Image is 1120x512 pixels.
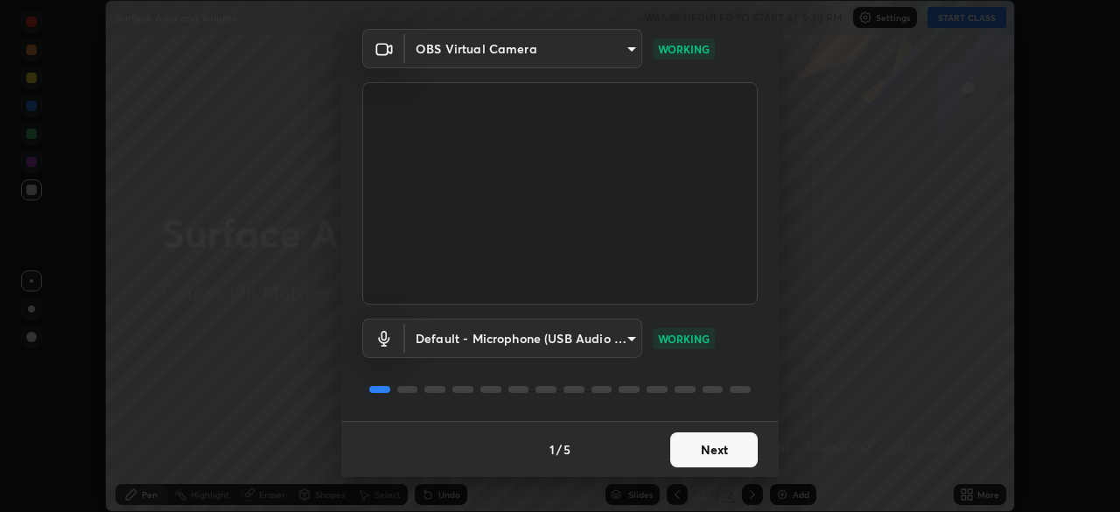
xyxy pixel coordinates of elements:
div: OBS Virtual Camera [405,29,642,68]
button: Next [670,432,758,467]
p: WORKING [658,41,710,57]
div: OBS Virtual Camera [405,319,642,358]
h4: 1 [549,440,555,459]
h4: / [556,440,562,459]
p: WORKING [658,331,710,347]
h4: 5 [563,440,570,459]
